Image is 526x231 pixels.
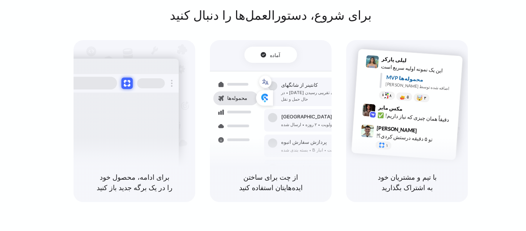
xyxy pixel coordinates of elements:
[281,82,318,88] font: کانتینر از شانگهای
[385,81,449,91] font: اضافه شده توسط [PERSON_NAME]
[377,125,417,133] font: [PERSON_NAME]
[389,93,392,98] font: ۸
[378,104,403,112] font: مکس مایر
[270,51,281,57] font: آماده
[386,74,423,83] font: MVP محموله‌ها
[381,55,407,63] font: لیلی پارکر
[170,8,372,23] font: برای شروع، دستورالعمل‌ها را دنبال کنید
[419,128,435,135] font: ۹:۴۷ صبح
[281,122,333,127] font: اولویت • ۲ روزه • ارسال شده
[405,107,421,113] font: ۹:۴۲ صبح
[377,111,449,123] font: دقیقاً همان چیزی که نیاز داریم! ✅
[376,132,432,142] font: تو ۵ دقیقه درستش کردی؟!
[409,58,425,64] font: ۹:۴۱ صبح
[424,95,427,101] font: ۳
[227,95,247,101] font: محموله‌ها
[97,173,173,192] font: برای ادامه، محصول خود را در یک برگه جدید باز کنید
[239,173,303,192] font: از چت برای ساختن ایده‌هایتان استفاده کنید
[386,143,389,148] font: ۱
[281,139,327,145] font: پردازش سفارش انبوه
[281,113,364,120] font: ارسال سریع به [GEOGRAPHIC_DATA]
[407,94,409,99] font: ۵
[281,90,357,102] font: ۴۰ فوت • زمان تقریبی رسیدن [DATE] • در حال حمل و نقل
[381,63,443,73] font: این یک نمونه اولیه سریع است
[378,173,437,192] font: با تیم و مشتریان خود به اشتراک بگذارید
[281,147,338,153] font: ۸ پالت • انبار B • بسته بندی شده
[416,94,423,101] font: 🤯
